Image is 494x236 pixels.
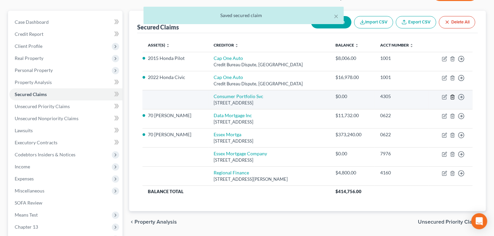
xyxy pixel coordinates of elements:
[129,219,177,225] button: chevron_left Property Analysis
[335,43,359,48] a: Balance unfold_more
[9,137,122,149] a: Executory Contracts
[214,43,239,48] a: Creditor unfold_more
[214,157,325,163] div: [STREET_ADDRESS]
[15,31,43,37] span: Credit Report
[15,103,70,109] span: Unsecured Priority Claims
[214,100,325,106] div: [STREET_ADDRESS]
[9,197,122,209] a: SOFA Review
[9,125,122,137] a: Lawsuits
[380,112,423,119] div: 0622
[135,219,177,225] span: Property Analysis
[214,138,325,144] div: [STREET_ADDRESS]
[380,169,423,176] div: 4160
[471,213,487,229] div: Open Intercom Messenger
[143,185,330,198] th: Balance Total
[335,150,369,157] div: $0.00
[214,55,243,61] a: Cap One Auto
[214,176,325,182] div: [STREET_ADDRESS][PERSON_NAME]
[380,74,423,81] div: 1001
[380,131,423,138] div: 0622
[380,150,423,157] div: 7976
[214,112,252,118] a: Data Mortgage Inc
[235,44,239,48] i: unfold_more
[166,44,170,48] i: unfold_more
[214,151,267,156] a: Essex Mortgage Company
[335,74,369,81] div: $16,978.00
[15,67,53,73] span: Personal Property
[334,12,338,20] button: ×
[9,28,122,40] a: Credit Report
[335,131,369,138] div: $373,240.00
[410,44,414,48] i: unfold_more
[129,219,135,225] i: chevron_left
[15,200,42,206] span: SOFA Review
[15,212,38,218] span: Means Test
[15,91,47,97] span: Secured Claims
[335,169,369,176] div: $4,800.00
[9,100,122,112] a: Unsecured Priority Claims
[9,88,122,100] a: Secured Claims
[214,119,325,125] div: [STREET_ADDRESS]
[214,93,264,99] a: Consumer Portfolio Svc
[15,128,33,133] span: Lawsuits
[148,112,203,119] li: 70 [PERSON_NAME]
[335,112,369,119] div: $11,732.00
[15,188,44,193] span: Miscellaneous
[418,219,486,225] button: Unsecured Priority Claims chevron_right
[9,76,122,88] a: Property Analysis
[418,219,481,225] span: Unsecured Priority Claims
[15,176,34,181] span: Expenses
[380,43,414,48] a: Acct Number unfold_more
[15,115,78,121] span: Unsecured Nonpriority Claims
[148,74,203,81] li: 2022 Honda Civic
[15,55,43,61] span: Real Property
[214,132,242,137] a: Essex Mortga
[9,112,122,125] a: Unsecured Nonpriority Claims
[335,55,369,62] div: $8,006.00
[15,164,30,169] span: Income
[335,189,361,194] span: $414,756.00
[214,62,325,68] div: Credit Bureau Dispute, [GEOGRAPHIC_DATA]
[15,224,38,230] span: Chapter 13
[214,81,325,87] div: Credit Bureau Dispute, [GEOGRAPHIC_DATA]
[149,12,338,19] div: Saved secured claim
[335,93,369,100] div: $0.00
[380,55,423,62] div: 1001
[15,152,75,157] span: Codebtors Insiders & Notices
[148,55,203,62] li: 2015 Honda Pilot
[214,74,243,80] a: Cap One Auto
[380,93,423,100] div: 4305
[15,79,52,85] span: Property Analysis
[148,131,203,138] li: 70 [PERSON_NAME]
[15,43,42,49] span: Client Profile
[148,43,170,48] a: Asset(s) unfold_more
[214,170,249,175] a: Regional Finance
[15,140,57,145] span: Executory Contracts
[355,44,359,48] i: unfold_more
